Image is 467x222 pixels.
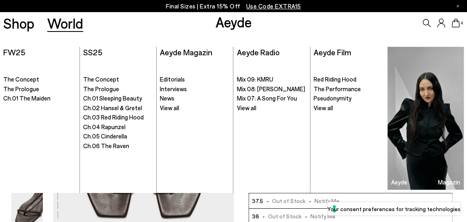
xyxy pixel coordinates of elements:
[327,205,461,213] label: Your consent preferences for tracking technologies
[452,19,460,27] a: 4
[237,104,256,111] span: View all
[438,179,460,185] h3: Magazin
[263,197,272,204] span: -
[3,94,50,102] span: Ch.01 The Maiden
[215,13,251,30] a: Aeyde
[302,212,310,219] span: -
[314,104,384,112] a: View all
[166,1,301,11] p: Final Sizes | Extra 15% Off
[83,94,153,103] a: Ch.01 Sleeping Beauty
[252,195,263,205] span: 37.5
[83,113,144,121] span: Ch.03 Red Riding Hood
[306,197,314,204] span: -
[160,75,230,84] a: Editorials
[3,94,76,103] a: Ch.01 The Maiden
[83,85,153,93] a: The Prologue
[314,85,384,93] a: The Performance
[237,85,305,92] span: Mix 08: [PERSON_NAME]
[3,85,39,92] span: The Prologue
[246,2,301,10] span: Navigate to /collections/ss25-final-sizes
[160,94,230,103] a: News
[252,211,259,221] span: 38
[83,85,119,92] span: The Prologue
[83,123,126,130] span: Ch.04 Rapunzel
[314,47,351,57] a: Aeyde Film
[314,94,352,102] span: Pseudonymity
[3,75,76,84] a: The Concept
[327,202,461,216] button: Your consent preferences for tracking technologies
[83,123,153,131] a: Ch.04 Rapunzel
[83,47,103,57] a: SS25
[160,104,179,111] span: View all
[387,47,464,190] a: Aeyde Magazin
[460,21,464,25] span: 4
[3,75,39,83] span: The Concept
[47,16,83,30] a: World
[263,195,339,205] span: Out of Stock Notify Me
[237,94,306,103] a: Mix 07: A Song For You
[160,75,185,83] span: Editorials
[314,94,384,103] a: Pseudonymity
[3,85,76,93] a: The Prologue
[314,75,356,83] span: Red Riding Hood
[83,75,119,83] span: The Concept
[3,16,34,30] a: Shop
[387,47,464,190] img: X-exploration-v2_1_900x.png
[237,104,306,112] a: View all
[3,47,25,57] a: FW25
[391,179,407,185] h3: Aeyde
[83,104,142,111] span: Ch.02 Hansel & Gretel
[83,104,153,112] a: Ch.02 Hansel & Gretel
[83,132,127,140] span: Ch.05 Cinderella
[83,142,153,150] a: Ch.06 The Raven
[314,75,384,84] a: Red Riding Hood
[83,94,142,102] span: Ch.01 Sleeping Beauty
[237,85,306,93] a: Mix 08: [PERSON_NAME]
[83,142,129,149] span: Ch.06 The Raven
[237,47,279,57] a: Aeyde Radio
[83,113,153,121] a: Ch.03 Red Riding Hood
[237,94,297,102] span: Mix 07: A Song For You
[314,104,333,111] span: View all
[237,75,273,83] span: Mix 09: KMRU
[259,212,268,219] span: -
[83,132,153,140] a: Ch.05 Cinderella
[237,75,306,84] a: Mix 09: KMRU
[314,85,361,92] span: The Performance
[259,211,335,221] span: Out of Stock Notify Me
[160,85,230,93] a: Interviews
[160,85,187,92] span: Interviews
[160,94,174,102] span: News
[83,75,153,84] a: The Concept
[160,104,230,112] a: View all
[160,47,212,57] a: Aeyde Magazin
